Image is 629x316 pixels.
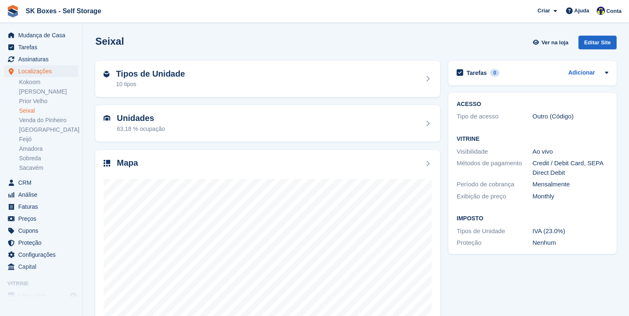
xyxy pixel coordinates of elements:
[457,180,532,189] div: Período de cobrança
[457,215,608,222] h2: Imposto
[18,189,68,200] span: Análise
[568,68,595,78] a: Adicionar
[22,4,104,18] a: SK Boxes - Self Storage
[542,39,569,47] span: Ver na loja
[18,29,68,41] span: Mudança de Casa
[4,65,78,77] a: menu
[19,78,78,86] a: Kokoom
[4,189,78,200] a: menu
[532,192,608,201] div: Monthly
[116,80,185,89] div: 10 tipos
[95,61,440,97] a: Tipos de Unidade 10 tipos
[18,201,68,212] span: Faturas
[19,97,78,105] a: Prior Velho
[4,261,78,273] a: menu
[18,249,68,261] span: Configurações
[19,135,78,143] a: Feijó
[4,29,78,41] a: menu
[457,112,532,121] div: Tipo de acesso
[117,158,138,168] h2: Mapa
[457,159,532,177] div: Métodos de pagamento
[7,280,82,288] span: Vitrine
[18,53,68,65] span: Assinaturas
[532,159,608,177] div: Credit / Debit Card, SEPA Direct Debit
[18,177,68,188] span: CRM
[4,213,78,224] a: menu
[95,36,124,47] h2: Seixal
[4,201,78,212] a: menu
[467,69,487,77] h2: Tarefas
[19,154,78,162] a: Sobreda
[578,36,617,53] a: Editar Site
[4,249,78,261] a: menu
[457,101,608,108] h2: ACESSO
[457,136,608,142] h2: Vitrine
[574,7,589,15] span: Ajuda
[95,105,440,142] a: Unidades 63,18 % ocupação
[104,160,110,166] img: map-icn-33ee37083ee616e46c38cad1a60f524a97daa1e2b2c8c0bc3eb3415660979fc1.svg
[532,238,608,248] div: Nenhum
[532,36,571,49] a: Ver na loja
[4,41,78,53] a: menu
[490,69,500,77] div: 0
[606,7,622,15] span: Conta
[532,112,608,121] div: Outro (Código)
[19,145,78,153] a: Amadora
[104,115,110,121] img: unit-icn-7be61d7bf1b0ce9d3e12c5938cc71ed9869f7b940bace4675aadf7bd6d80202e.svg
[19,164,78,172] a: Sacavém
[578,36,617,49] div: Editar Site
[457,192,532,201] div: Exibição de preço
[19,116,78,124] a: Venda do Pinheiro
[7,5,19,17] img: stora-icon-8386f47178a22dfd0bd8f6a31ec36ba5ce8667c1dd55bd0f319d3a0aa187defe.svg
[4,225,78,236] a: menu
[18,237,68,248] span: Proteção
[457,147,532,157] div: Visibilidade
[19,88,78,96] a: [PERSON_NAME]
[18,225,68,236] span: Cupons
[457,227,532,236] div: Tipos de Unidade
[537,7,550,15] span: Criar
[4,53,78,65] a: menu
[18,213,68,224] span: Preços
[104,71,109,77] img: unit-type-icn-2b2737a686de81e16bb02015468b77c625bbabd49415b5ef34ead5e3b44a266d.svg
[19,126,78,134] a: [GEOGRAPHIC_DATA]
[19,107,78,115] a: Seixal
[116,69,185,79] h2: Tipos de Unidade
[597,7,605,15] img: Rita Ferreira
[532,180,608,189] div: Mensalmente
[18,65,68,77] span: Localizações
[4,237,78,248] a: menu
[18,290,68,302] span: Loja online
[117,113,165,123] h2: Unidades
[18,261,68,273] span: Capital
[68,291,78,301] a: Loja de pré-visualização
[4,177,78,188] a: menu
[457,238,532,248] div: Proteção
[532,227,608,236] div: IVA (23.0%)
[532,147,608,157] div: Ao vivo
[4,290,78,302] a: menu
[18,41,68,53] span: Tarefas
[117,125,165,133] div: 63,18 % ocupação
